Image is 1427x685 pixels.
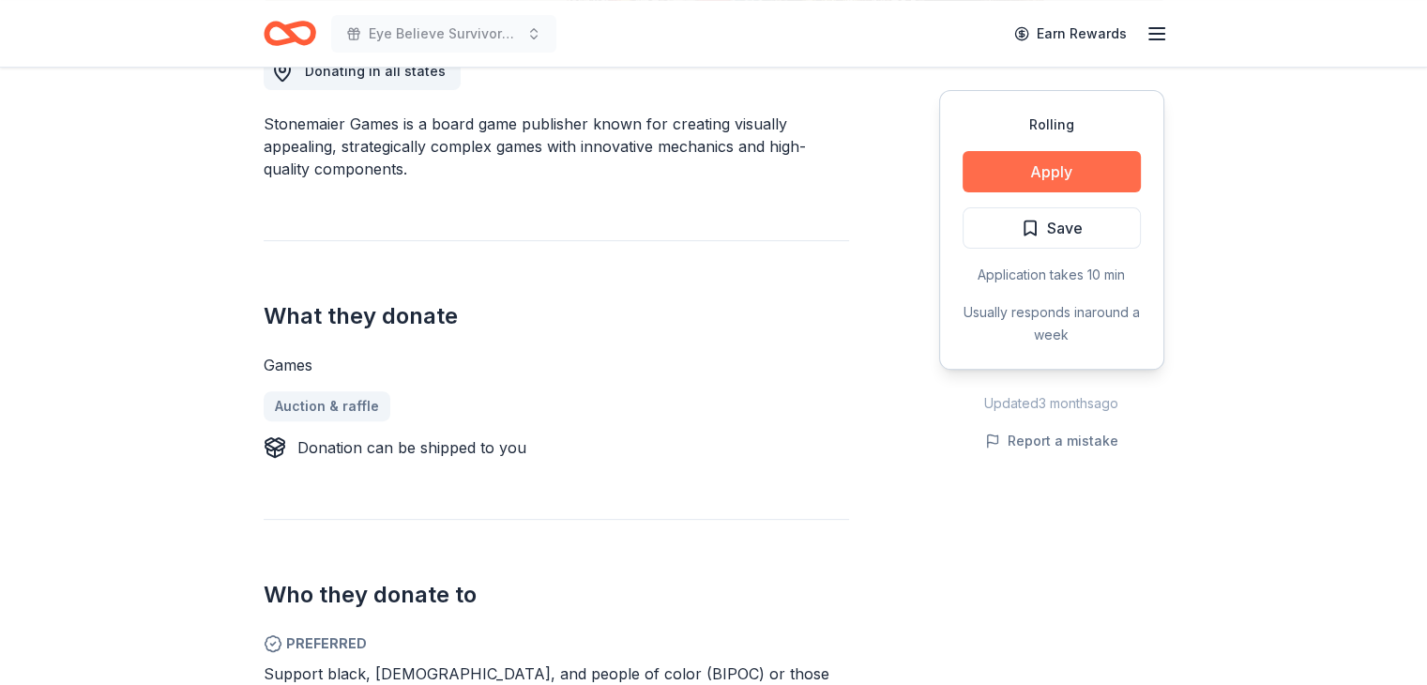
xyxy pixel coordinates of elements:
[264,391,390,421] a: Auction & raffle
[939,392,1164,415] div: Updated 3 months ago
[331,15,556,53] button: Eye Believe Survivorship Semiar
[369,23,519,45] span: Eye Believe Survivorship Semiar
[264,632,849,655] span: Preferred
[963,114,1141,136] div: Rolling
[264,11,316,55] a: Home
[963,301,1141,346] div: Usually responds in around a week
[264,113,849,180] div: Stonemaier Games is a board game publisher known for creating visually appealing, strategically c...
[963,151,1141,192] button: Apply
[963,207,1141,249] button: Save
[985,430,1118,452] button: Report a mistake
[264,354,849,376] div: Games
[1003,17,1138,51] a: Earn Rewards
[1047,216,1083,240] span: Save
[264,301,849,331] h2: What they donate
[963,264,1141,286] div: Application takes 10 min
[264,580,849,610] h2: Who they donate to
[305,63,446,79] span: Donating in all states
[297,436,526,459] div: Donation can be shipped to you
